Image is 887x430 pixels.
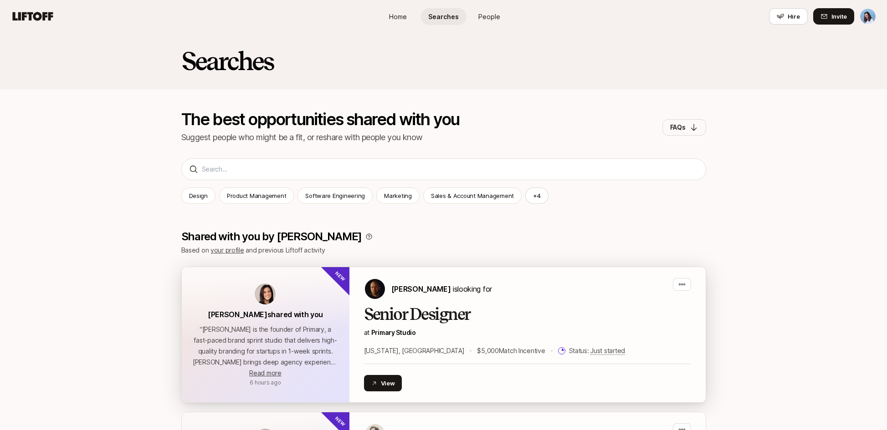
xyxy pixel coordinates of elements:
p: Design [189,191,208,200]
p: The best opportunities shared with you [181,111,460,127]
span: August 12, 2025 4:42pm [250,379,281,386]
img: avatar-url [255,283,276,304]
a: People [467,8,512,25]
button: Hire [769,8,808,25]
p: Based on and previous Liftoff activity [181,245,706,256]
span: Read more [249,369,281,377]
p: Suggest people who might be a fit, or reshare with people you know [181,131,460,144]
p: Status: [569,345,625,356]
p: is looking for [391,283,492,295]
p: $5,000 Match Incentive [477,345,545,356]
span: Invite [831,12,847,21]
h2: Searches [181,47,274,75]
p: Sales & Account Management [431,191,514,200]
img: Nicholas Pattison [365,279,385,299]
p: Marketing [384,191,412,200]
span: Home [389,12,407,21]
p: at [364,327,691,338]
img: Dan Tase [860,9,876,24]
input: Search... [202,164,698,175]
p: [US_STATE], [GEOGRAPHIC_DATA] [364,345,465,356]
button: FAQs [662,119,706,136]
span: People [478,12,500,21]
button: Read more [249,368,281,379]
p: Product Management [227,191,286,200]
p: “ [PERSON_NAME] is the founder of Primary, a fast-paced brand sprint studio that delivers high-qu... [193,324,338,368]
p: Shared with you by [PERSON_NAME] [181,230,362,243]
button: View [364,375,402,391]
button: Dan Tase [860,8,876,25]
a: Home [375,8,421,25]
p: FAQs [670,122,686,133]
a: Searches [421,8,467,25]
span: [PERSON_NAME] [391,284,451,293]
p: Software Engineering [305,191,365,200]
a: your profile [210,246,244,254]
div: New [319,252,364,297]
span: Searches [428,12,459,21]
span: [PERSON_NAME] shared with you [208,310,323,319]
span: Hire [788,12,800,21]
button: Invite [813,8,854,25]
span: Just started [590,347,625,355]
button: +4 [525,187,549,204]
h2: Senior Designer [364,305,691,324]
a: Primary Studio [371,329,416,336]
